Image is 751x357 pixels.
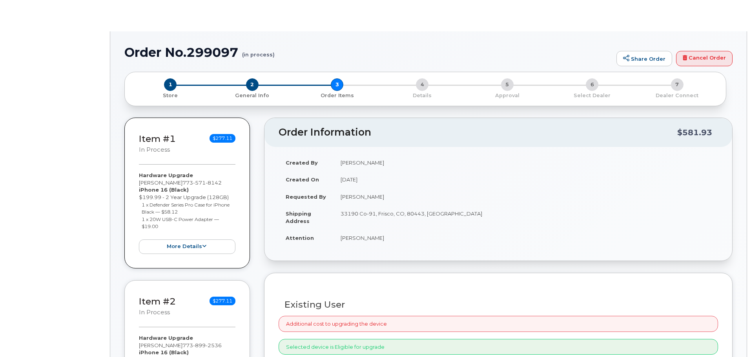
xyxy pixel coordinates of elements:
div: [PERSON_NAME] $199.99 - 2 Year Upgrade (128GB) [139,172,235,254]
strong: Hardware Upgrade [139,335,193,341]
strong: Shipping Address [286,210,311,224]
span: 2 [246,78,259,91]
span: 8142 [206,179,222,186]
p: General Info [213,92,292,99]
div: Additional cost to upgrading the device [279,316,718,332]
td: [PERSON_NAME] [334,188,718,205]
strong: Created On [286,176,319,183]
span: 773 [182,342,222,348]
a: 2 General Info [210,91,295,99]
span: $277.11 [210,134,235,143]
small: in process [139,309,170,316]
strong: Hardware Upgrade [139,172,193,178]
h1: Order No.299097 [124,45,612,59]
small: 1 x 20W USB-C Power Adapter — $19.00 [142,216,219,230]
h2: Order Information [279,127,677,138]
div: $581.93 [677,125,712,140]
strong: iPhone 16 (Black) [139,349,189,355]
strong: Created By [286,159,318,166]
a: Share Order [616,51,672,67]
span: 899 [193,342,206,348]
td: [PERSON_NAME] [334,154,718,171]
a: Cancel Order [676,51,733,67]
td: [DATE] [334,171,718,188]
strong: Requested By [286,194,326,200]
small: in process [139,146,170,153]
p: Store [134,92,207,99]
span: 571 [193,179,206,186]
a: Item #1 [139,133,176,144]
strong: Attention [286,235,314,241]
div: Selected device is Eligible for upgrade [279,339,718,355]
span: $277.11 [210,297,235,305]
small: 1 x Defender Series Pro Case for iPhone Black — $58.12 [142,202,230,215]
span: 2536 [206,342,222,348]
span: 773 [182,179,222,186]
a: Item #2 [139,296,176,307]
small: (in process) [242,45,275,58]
button: more details [139,239,235,254]
td: 33190 Co-91, Frisco, CO, 80443, [GEOGRAPHIC_DATA] [334,205,718,229]
h3: Existing User [284,300,712,310]
a: 1 Store [131,91,210,99]
strong: iPhone 16 (Black) [139,187,189,193]
td: [PERSON_NAME] [334,229,718,246]
span: 1 [164,78,177,91]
